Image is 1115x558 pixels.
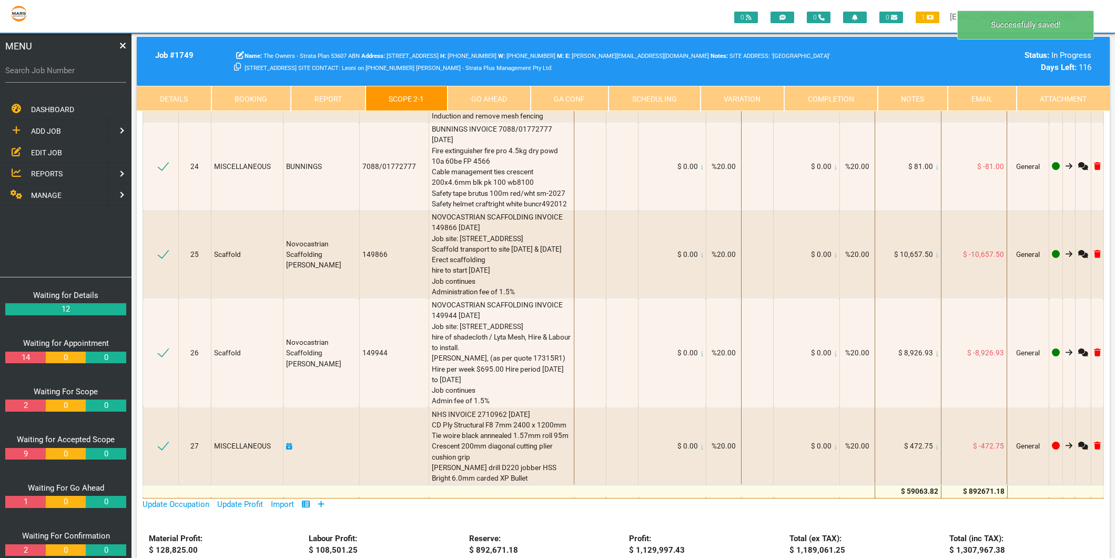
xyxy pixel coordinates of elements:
[361,53,439,59] span: [STREET_ADDRESS]
[31,170,63,178] span: REPORTS
[5,448,45,460] a: 9
[361,53,385,59] b: Address:
[1017,86,1110,111] a: Attachment
[31,191,62,200] span: MANAGE
[245,53,262,59] b: Name:
[46,496,86,508] a: 0
[941,298,1007,408] td: $ -8,926.93
[359,123,429,211] td: 7088/01772777
[784,533,944,556] div: Total (ex TAX): $ 1,189,061.25
[214,250,241,258] span: Scaffold
[33,291,98,300] a: Waiting for Details
[302,500,310,509] a: Show/Hide Columns
[565,53,709,59] span: [PERSON_NAME][EMAIL_ADDRESS][DOMAIN_NAME]
[712,250,736,258] span: %20.00
[845,348,869,357] span: %20.00
[245,53,830,72] span: SITE ADDRESS: '[GEOGRAPHIC_DATA]' [STREET_ADDRESS] SITE CONTACT: Leoni on [PHONE_NUMBER] [PERSON_...
[432,125,567,208] span: BUNNINGS INVOICE 7088/01772777 [DATE] Fire extinguisher fire pro 4.5kg dry powd 10a 60be FP 4566 ...
[1025,51,1049,60] b: Status:
[941,211,1007,298] td: $ -10,657.50
[908,162,933,171] span: $ 81.00
[878,486,939,496] div: $ 59063.82
[878,86,948,111] a: Notes
[190,250,199,258] span: 25
[155,51,194,60] b: Job # 1749
[448,86,531,111] a: Go Ahead
[879,12,903,23] span: 0
[31,148,62,156] span: EDIT JOB
[211,86,291,111] a: Booking
[1016,162,1040,171] span: General
[5,352,45,364] a: 14
[86,544,126,556] a: 0
[677,348,698,357] span: $ 0.00
[498,53,505,59] b: W:
[190,162,199,171] span: 24
[5,400,45,412] a: 2
[894,250,933,258] span: $ 10,657.50
[807,12,830,23] span: 0
[190,442,199,450] span: 27
[214,162,271,171] span: MISCELLANEOUS
[86,352,126,364] a: 0
[957,11,1094,39] div: Successfully saved!
[303,533,463,556] div: Labour Profit: $ 108,501.25
[784,86,878,111] a: Completion
[531,86,609,111] a: GA Conf
[31,127,61,135] span: ADD JOB
[31,105,74,114] span: DASHBOARD
[359,211,429,298] td: 149866
[734,12,758,23] span: 0
[866,49,1091,73] div: In Progress 116
[677,250,698,258] span: $ 0.00
[283,123,360,211] td: BUNNINGS
[137,86,211,111] a: Details
[366,86,448,111] a: Scope 2-1
[712,162,736,171] span: %20.00
[86,448,126,460] a: 0
[711,53,728,59] b: Notes:
[811,162,832,171] span: $ 0.00
[904,442,933,450] span: $ 472.75
[86,400,126,412] a: 0
[845,162,869,171] span: %20.00
[463,533,623,556] div: Reserve: $ 892,671.18
[34,387,98,396] a: Waiting For Scope
[46,544,86,556] a: 0
[498,53,555,59] span: [PHONE_NUMBER]
[941,407,1007,485] td: $ -472.75
[712,348,736,357] span: %20.00
[5,39,32,53] span: MENU
[432,301,572,405] span: NOVOCASTRIAN SCAFFOLDING INVOICE 149944 [DATE] Job site: [STREET_ADDRESS] hire of shadecloth / Ly...
[432,69,543,120] span: DJS BUILT INV-0759 [DATE] Site visit with [DATE] 2hrs [DATE] 6 x 2hrs Induction and remove mesh f...
[46,352,86,364] a: 0
[217,500,263,509] a: Update Profit
[28,483,104,493] a: Waiting For Go Ahead
[944,533,1104,556] div: Total (inc TAX): $ 1,307,967.38
[5,303,126,315] a: 12
[143,533,303,556] div: Material Profit: $ 128,825.00
[22,531,110,541] a: Waiting For Confirmation
[46,400,86,412] a: 0
[1016,442,1040,450] span: General
[677,162,698,171] span: $ 0.00
[623,533,784,556] div: Profit: $ 1,129,997.43
[948,86,1017,111] a: Email
[845,250,869,258] span: %20.00
[440,53,446,59] b: H:
[318,500,325,509] a: Add Row
[5,65,126,77] label: Search Job Number
[609,86,701,111] a: Scheduling
[916,12,939,23] span: 1
[214,442,271,450] span: MISCELLANEOUS
[898,348,933,357] span: $ 8,926.93
[143,500,209,509] a: Update Occupation
[440,53,496,59] span: Home Phone
[11,5,27,22] img: s3file
[432,410,569,483] span: NHS INVOICE 2710962 [DATE] CD Ply Structural F8 7mm 2400 x 1200mm Tie woire black annnealed 1.57m...
[677,442,698,450] span: $ 0.00
[17,435,115,444] a: Waiting for Accepted Scope
[1016,348,1040,357] span: General
[5,544,45,556] a: 2
[1041,63,1077,72] b: Days Left:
